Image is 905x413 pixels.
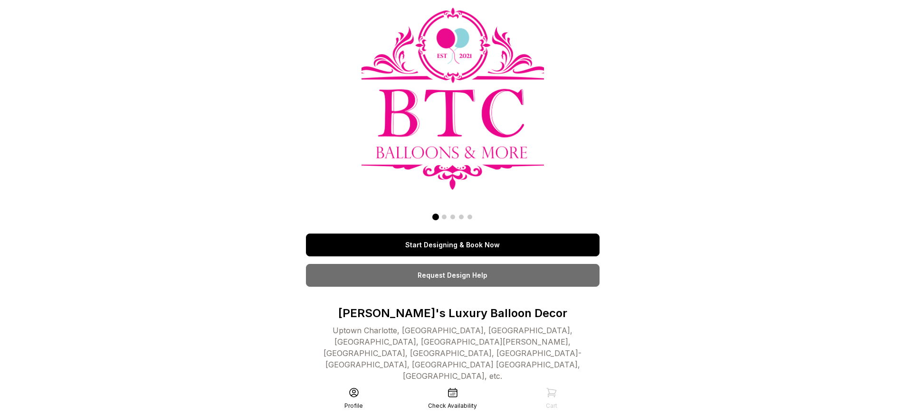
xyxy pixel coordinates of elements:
[428,402,477,410] div: Check Availability
[306,264,600,287] a: Request Design Help
[344,402,363,410] div: Profile
[306,306,600,321] p: [PERSON_NAME]'s Luxury Balloon Decor
[546,402,557,410] div: Cart
[306,234,600,256] a: Start Designing & Book Now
